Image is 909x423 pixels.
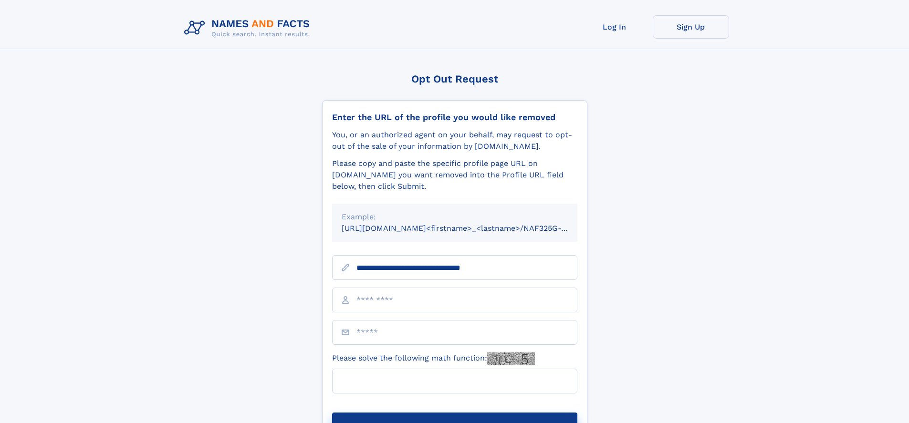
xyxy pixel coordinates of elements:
img: Logo Names and Facts [180,15,318,41]
label: Please solve the following math function: [332,352,535,365]
div: Please copy and paste the specific profile page URL on [DOMAIN_NAME] you want removed into the Pr... [332,158,577,192]
div: You, or an authorized agent on your behalf, may request to opt-out of the sale of your informatio... [332,129,577,152]
div: Enter the URL of the profile you would like removed [332,112,577,123]
a: Sign Up [653,15,729,39]
div: Example: [342,211,568,223]
a: Log In [576,15,653,39]
small: [URL][DOMAIN_NAME]<firstname>_<lastname>/NAF325G-xxxxxxxx [342,224,596,233]
div: Opt Out Request [322,73,587,85]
